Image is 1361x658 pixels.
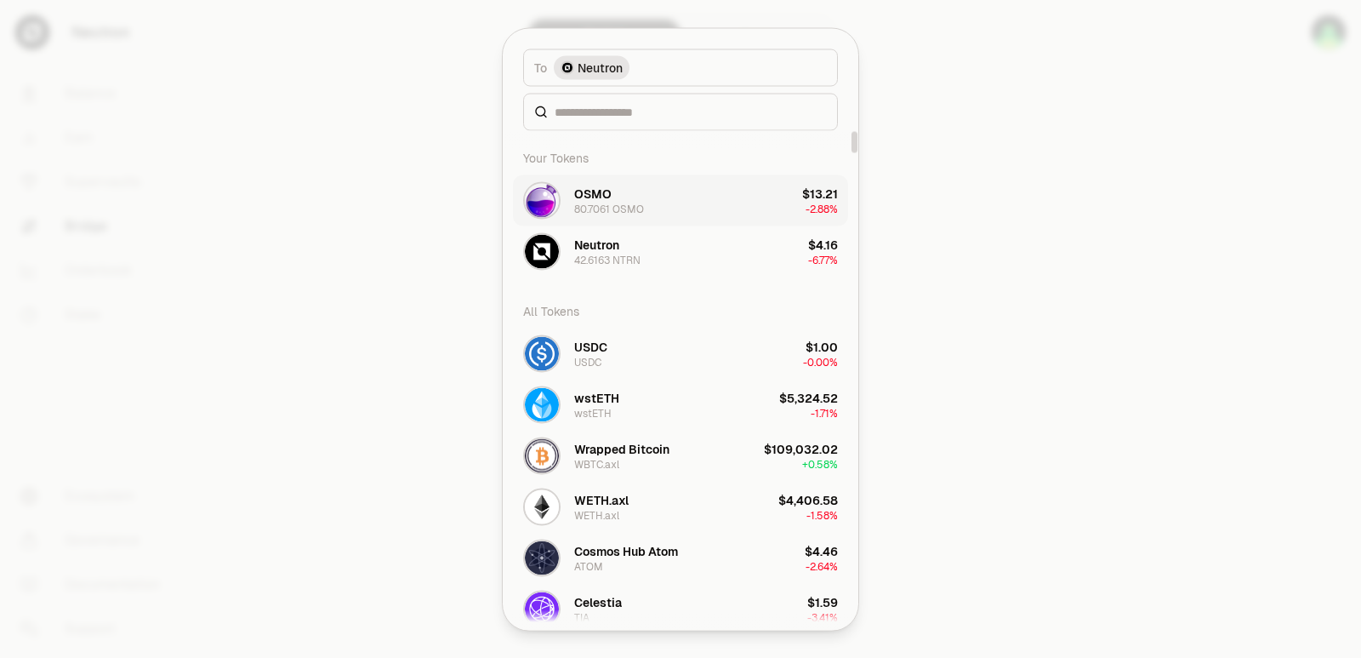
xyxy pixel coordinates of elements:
div: $13.21 [802,185,838,202]
button: NTRN LogoNeutron42.6163 NTRN$4.16-6.77% [513,226,848,277]
div: $4.16 [808,236,838,253]
div: wstETH [574,389,619,406]
div: $4,406.58 [778,491,838,508]
span: -1.58% [806,508,838,522]
img: TIA Logo [525,592,559,626]
div: USDC [574,338,607,355]
span: -3.41% [807,610,838,624]
div: All Tokens [513,294,848,328]
button: ATOM LogoCosmos Hub AtomATOM$4.46-2.64% [513,532,848,583]
div: Celestia [574,593,622,610]
img: WETH.axl Logo [525,489,559,524]
button: ToNeutron LogoNeutron [523,49,838,86]
button: TIA LogoCelestiaTIA$1.59-3.41% [513,583,848,634]
span: Neutron [578,59,623,76]
img: Neutron Logo [562,62,572,72]
img: ATOM Logo [525,541,559,575]
div: $4.46 [805,542,838,559]
span: + 0.58% [802,457,838,471]
div: TIA [574,610,589,624]
div: Your Tokens [513,140,848,175]
div: $1.00 [806,338,838,355]
button: WBTC.axl LogoWrapped BitcoinWBTC.axl$109,032.02+0.58% [513,430,848,481]
span: -0.00% [803,355,838,369]
div: OSMO [574,185,612,202]
div: $109,032.02 [764,440,838,457]
button: USDC LogoUSDCUSDC$1.00-0.00% [513,328,848,379]
div: Wrapped Bitcoin [574,440,669,457]
span: -2.88% [806,202,838,215]
img: WBTC.axl Logo [525,438,559,472]
div: WETH.axl [574,508,619,522]
div: WBTC.axl [574,457,619,471]
div: WETH.axl [574,491,629,508]
button: wstETH LogowstETHwstETH$5,324.52-1.71% [513,379,848,430]
div: Cosmos Hub Atom [574,542,678,559]
div: Neutron [574,236,619,253]
div: 80.7061 OSMO [574,202,644,215]
div: USDC [574,355,601,369]
div: ATOM [574,559,603,573]
div: 42.6163 NTRN [574,253,641,266]
span: -1.71% [811,406,838,420]
span: -2.64% [806,559,838,573]
div: $5,324.52 [779,389,838,406]
img: OSMO Logo [525,183,559,217]
div: $1.59 [807,593,838,610]
img: NTRN Logo [525,234,559,268]
span: -6.77% [808,253,838,266]
img: wstETH Logo [525,387,559,421]
img: USDC Logo [525,336,559,370]
span: To [534,59,547,76]
button: WETH.axl LogoWETH.axlWETH.axl$4,406.58-1.58% [513,481,848,532]
div: wstETH [574,406,612,420]
button: OSMO LogoOSMO80.7061 OSMO$13.21-2.88% [513,175,848,226]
